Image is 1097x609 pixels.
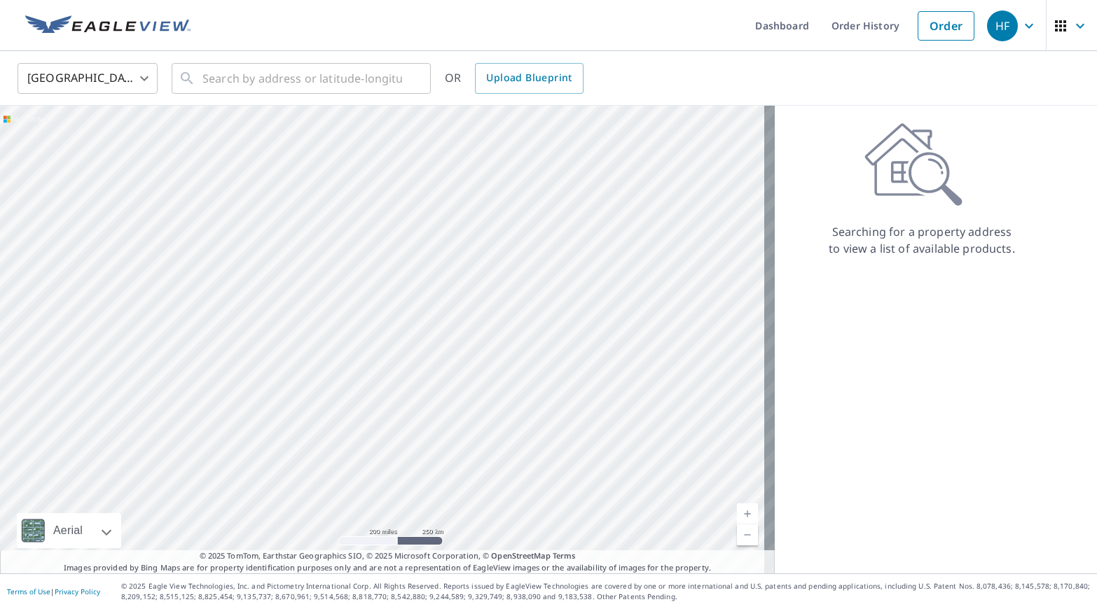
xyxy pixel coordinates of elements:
[553,550,576,561] a: Terms
[7,587,50,596] a: Terms of Use
[55,587,100,596] a: Privacy Policy
[475,63,583,94] a: Upload Blueprint
[202,59,402,98] input: Search by address or latitude-longitude
[491,550,550,561] a: OpenStreetMap
[200,550,576,562] span: © 2025 TomTom, Earthstar Geographics SIO, © 2025 Microsoft Corporation, ©
[18,59,158,98] div: [GEOGRAPHIC_DATA]
[7,587,100,596] p: |
[25,15,191,36] img: EV Logo
[445,63,584,94] div: OR
[49,513,87,548] div: Aerial
[486,69,572,87] span: Upload Blueprint
[121,581,1090,602] p: © 2025 Eagle View Technologies, Inc. and Pictometry International Corp. All Rights Reserved. Repo...
[737,503,758,524] a: Current Level 5, Zoom In
[737,524,758,545] a: Current Level 5, Zoom Out
[918,11,974,41] a: Order
[17,513,121,548] div: Aerial
[987,10,1018,41] div: HF
[828,223,1016,257] p: Searching for a property address to view a list of available products.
